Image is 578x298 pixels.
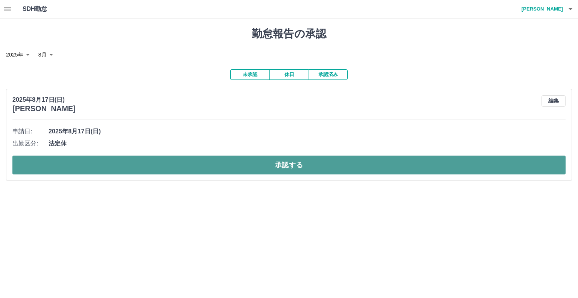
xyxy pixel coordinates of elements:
div: 8月 [38,49,56,60]
h1: 勤怠報告の承認 [6,28,572,40]
button: 未承認 [230,69,269,80]
p: 2025年8月17日(日) [12,95,76,104]
span: 出勤区分: [12,139,49,148]
div: 2025年 [6,49,32,60]
span: 法定休 [49,139,566,148]
button: 承認する [12,156,566,174]
span: 申請日: [12,127,49,136]
span: 2025年8月17日(日) [49,127,566,136]
button: 編集 [541,95,566,107]
button: 承認済み [309,69,348,80]
button: 休日 [269,69,309,80]
h3: [PERSON_NAME] [12,104,76,113]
